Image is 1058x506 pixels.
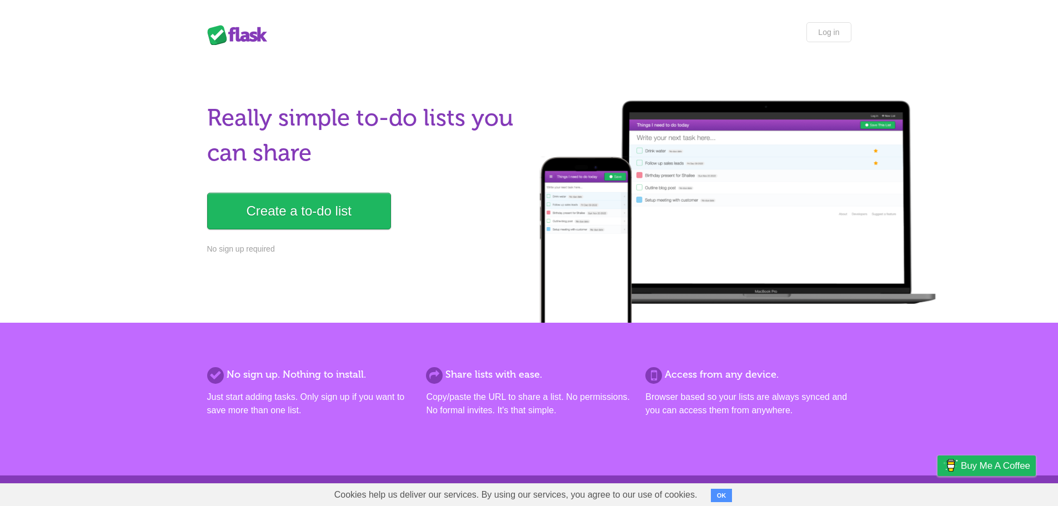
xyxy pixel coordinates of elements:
span: Buy me a coffee [961,456,1030,475]
p: Just start adding tasks. Only sign up if you want to save more than one list. [207,390,413,417]
a: Create a to-do list [207,193,391,229]
h2: Share lists with ease. [426,367,631,382]
h2: Access from any device. [645,367,851,382]
a: Buy me a coffee [937,455,1036,476]
p: No sign up required [207,243,523,255]
p: Browser based so your lists are always synced and you can access them from anywhere. [645,390,851,417]
h1: Really simple to-do lists you can share [207,101,523,171]
img: Buy me a coffee [943,456,958,475]
span: Cookies help us deliver our services. By using our services, you agree to our use of cookies. [323,484,709,506]
a: Log in [806,22,851,42]
p: Copy/paste the URL to share a list. No permissions. No formal invites. It's that simple. [426,390,631,417]
button: OK [711,489,733,502]
h2: No sign up. Nothing to install. [207,367,413,382]
div: Flask Lists [207,25,274,45]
